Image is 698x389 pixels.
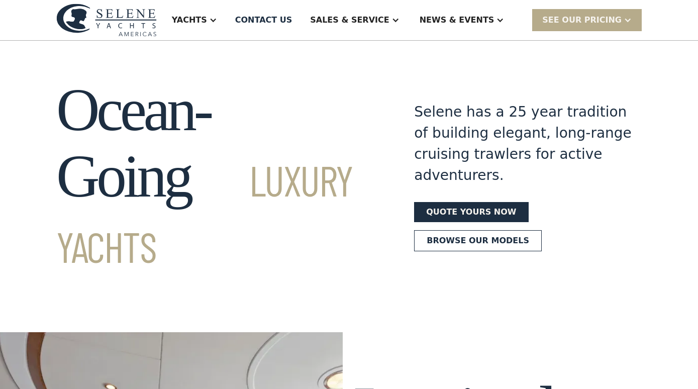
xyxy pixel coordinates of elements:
[56,4,157,36] img: logo
[414,202,528,222] a: Quote yours now
[542,14,622,26] div: SEE Our Pricing
[172,14,207,26] div: Yachts
[532,9,642,31] div: SEE Our Pricing
[414,102,642,186] div: Selene has a 25 year tradition of building elegant, long-range cruising trawlers for active adven...
[235,14,292,26] div: Contact US
[420,14,494,26] div: News & EVENTS
[414,230,542,251] a: Browse our models
[56,154,353,271] span: Luxury Yachts
[310,14,389,26] div: Sales & Service
[56,77,378,276] h1: Ocean-Going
